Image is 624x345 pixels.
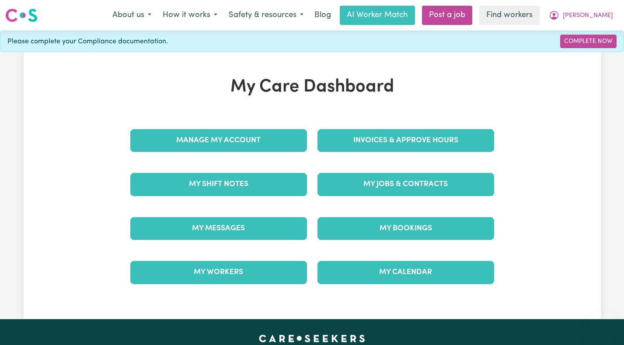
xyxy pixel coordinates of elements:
[5,5,38,25] a: Careseekers logo
[309,6,336,25] a: Blog
[125,77,499,98] h1: My Care Dashboard
[130,261,307,284] a: My Workers
[223,6,309,25] button: Safety & resources
[317,261,494,284] a: My Calendar
[479,6,540,25] a: Find workers
[317,129,494,152] a: Invoices & Approve Hours
[340,6,415,25] a: AI Worker Match
[157,6,223,25] button: How it works
[422,6,472,25] a: Post a job
[130,129,307,152] a: Manage My Account
[317,173,494,196] a: My Jobs & Contracts
[259,335,365,342] a: Careseekers home page
[589,310,617,338] iframe: Button to launch messaging window
[563,11,613,21] span: [PERSON_NAME]
[560,35,617,48] a: Complete Now
[317,217,494,240] a: My Bookings
[107,6,157,25] button: About us
[543,6,619,25] button: My Account
[130,173,307,196] a: My Shift Notes
[130,217,307,240] a: My Messages
[5,7,38,23] img: Careseekers logo
[7,36,168,47] span: Please complete your Compliance documentation.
